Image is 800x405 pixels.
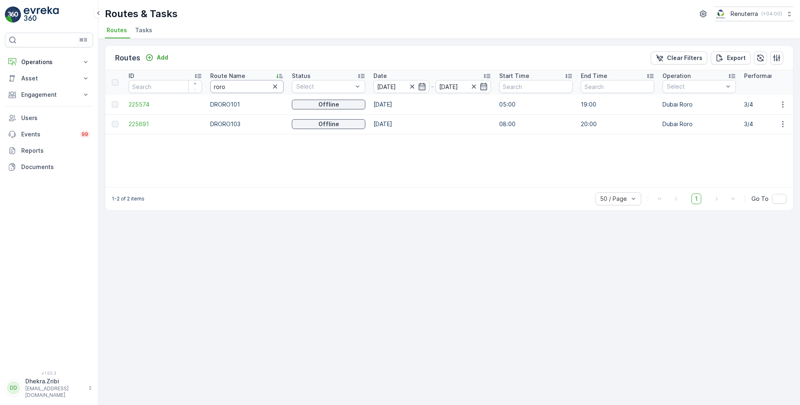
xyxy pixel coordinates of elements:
td: [DATE] [369,95,495,114]
input: Search [210,80,284,93]
input: Search [499,80,573,93]
p: Clear Filters [667,54,702,62]
p: 1-2 of 2 items [112,196,144,202]
span: Routes [107,26,127,34]
p: Operations [21,58,77,66]
p: 08:00 [499,120,573,128]
a: Users [5,110,93,126]
p: Export [727,54,746,62]
input: Search [581,80,654,93]
a: Documents [5,159,93,175]
button: DDDhekra.Zribi[EMAIL_ADDRESS][DOMAIN_NAME] [5,377,93,398]
p: Dhekra.Zribi [25,377,84,385]
p: Performance [744,72,780,80]
p: Reports [21,147,90,155]
p: 05:00 [499,100,573,109]
p: Date [373,72,387,80]
p: Operation [662,72,691,80]
a: 225691 [129,120,202,128]
input: dd/mm/yyyy [436,80,491,93]
button: Renuterra(+04:00) [715,7,793,21]
button: Export [711,51,751,65]
p: Engagement [21,91,77,99]
p: ( +04:00 ) [761,11,782,17]
p: Routes & Tasks [105,7,178,20]
p: DRORO101 [210,100,284,109]
p: Select [296,82,353,91]
p: 20:00 [581,120,654,128]
button: Add [142,53,171,62]
p: Users [21,114,90,122]
img: Screenshot_2024-07-26_at_13.33.01.png [715,9,727,18]
p: Asset [21,74,77,82]
p: Events [21,130,75,138]
p: Dubai Roro [662,100,736,109]
p: Select [667,82,723,91]
p: Offline [318,100,339,109]
p: Offline [318,120,339,128]
p: [EMAIL_ADDRESS][DOMAIN_NAME] [25,385,84,398]
div: Toggle Row Selected [112,101,118,108]
button: Operations [5,54,93,70]
input: Search [129,80,202,93]
p: Renuterra [731,10,758,18]
button: Engagement [5,87,93,103]
div: Toggle Row Selected [112,121,118,127]
img: logo_light-DOdMpM7g.png [24,7,59,23]
a: Events99 [5,126,93,142]
button: Offline [292,119,365,129]
p: Start Time [499,72,529,80]
td: [DATE] [369,114,495,134]
p: 99 [82,131,88,138]
p: Documents [21,163,90,171]
span: Tasks [135,26,152,34]
span: 1 [691,194,701,204]
button: Offline [292,100,365,109]
span: v 1.50.3 [5,371,93,376]
p: Status [292,72,311,80]
div: DD [7,381,20,394]
p: DRORO103 [210,120,284,128]
img: logo [5,7,21,23]
p: ID [129,72,134,80]
p: Routes [115,52,140,64]
p: - [431,82,434,91]
p: End Time [581,72,607,80]
button: Clear Filters [651,51,707,65]
p: Route Name [210,72,245,80]
button: Asset [5,70,93,87]
p: Add [157,53,168,62]
a: 225574 [129,100,202,109]
p: Dubai Roro [662,120,736,128]
p: ⌘B [79,37,87,43]
p: 19:00 [581,100,654,109]
input: dd/mm/yyyy [373,80,429,93]
span: Go To [751,195,769,203]
a: Reports [5,142,93,159]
